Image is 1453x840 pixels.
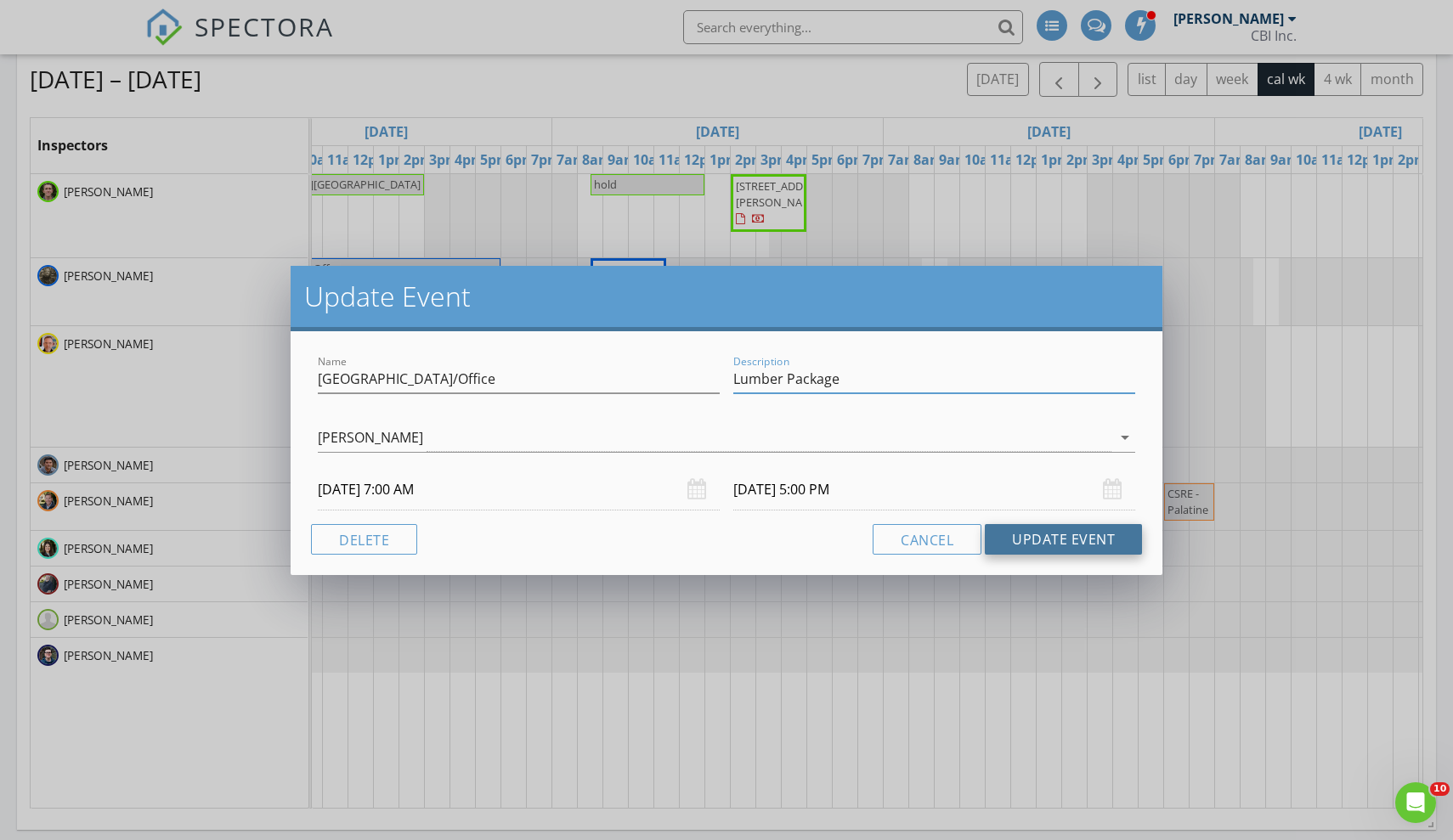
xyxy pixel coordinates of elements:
iframe: Intercom live chat [1395,782,1436,823]
button: Delete [311,524,417,555]
input: Select date [733,469,1135,510]
span: 10 [1430,782,1450,796]
button: Update Event [985,524,1142,555]
i: arrow_drop_down [1115,427,1135,448]
button: Cancel [873,524,981,555]
div: [PERSON_NAME] [318,430,423,445]
h2: Update Event [304,279,1149,313]
input: Select date [318,469,720,510]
